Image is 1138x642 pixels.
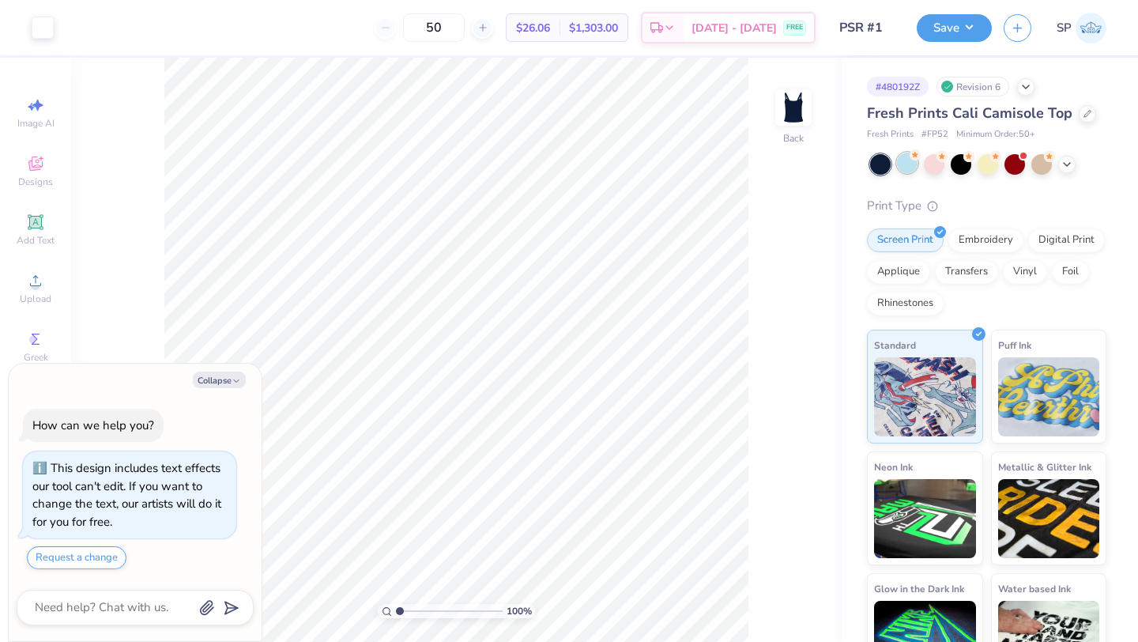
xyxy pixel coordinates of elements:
[998,357,1100,436] img: Puff Ink
[874,459,913,475] span: Neon Ink
[32,460,221,530] div: This design includes text effects our tool can't edit. If you want to change the text, our artist...
[935,260,998,284] div: Transfers
[27,546,126,569] button: Request a change
[569,20,618,36] span: $1,303.00
[948,228,1023,252] div: Embroidery
[1028,228,1105,252] div: Digital Print
[936,77,1009,96] div: Revision 6
[874,479,976,558] img: Neon Ink
[32,417,154,433] div: How can we help you?
[193,372,246,388] button: Collapse
[1052,260,1089,284] div: Foil
[20,293,51,305] span: Upload
[917,14,992,42] button: Save
[998,459,1091,475] span: Metallic & Glitter Ink
[403,13,465,42] input: – –
[778,92,809,123] img: Back
[1003,260,1047,284] div: Vinyl
[867,292,944,315] div: Rhinestones
[956,128,1035,142] span: Minimum Order: 50 +
[998,479,1100,558] img: Metallic & Glitter Ink
[786,22,803,33] span: FREE
[783,131,804,145] div: Back
[998,580,1071,597] span: Water based Ink
[516,20,550,36] span: $26.06
[24,351,48,364] span: Greek
[827,12,905,43] input: Untitled Design
[17,234,55,247] span: Add Text
[874,357,976,436] img: Standard
[691,20,777,36] span: [DATE] - [DATE]
[507,604,532,618] span: 100 %
[867,104,1072,123] span: Fresh Prints Cali Camisole Top
[921,128,948,142] span: # FP52
[1057,19,1072,37] span: SP
[874,337,916,353] span: Standard
[1076,13,1106,43] img: Shivani Patel
[17,117,55,130] span: Image AI
[874,580,964,597] span: Glow in the Dark Ink
[867,128,914,142] span: Fresh Prints
[1057,13,1106,43] a: SP
[867,260,930,284] div: Applique
[18,176,53,188] span: Designs
[998,337,1031,353] span: Puff Ink
[867,77,929,96] div: # 480192Z
[867,228,944,252] div: Screen Print
[867,197,1106,215] div: Print Type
